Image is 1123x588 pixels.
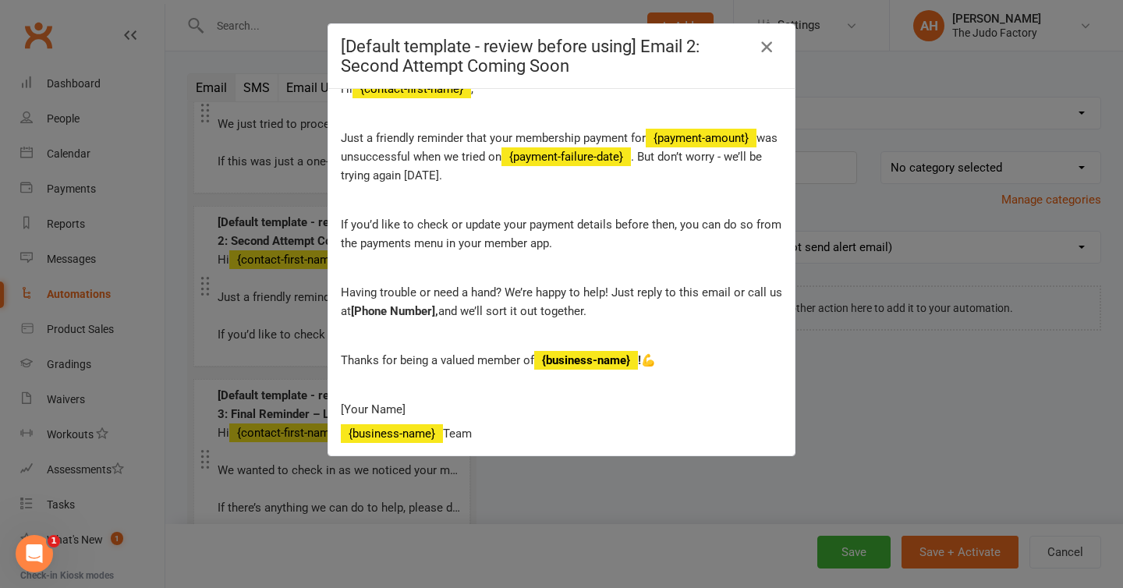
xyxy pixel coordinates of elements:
[341,37,782,76] h4: [Default template - review before using] Email 2: Second Attempt Coming Soon
[341,215,782,253] p: If you’d like to check or update your payment details before then, you can do so from the payment...
[341,351,782,370] p: Thanks for being a valued member of 💪
[341,80,782,98] p: Hi ,
[534,353,641,367] span: !
[16,535,53,572] iframe: Intercom live chat
[754,34,779,59] button: Close
[341,424,782,443] p: Team
[341,129,782,185] p: Just a friendly reminder that your membership payment for was unsuccessful when we tried on . But...
[341,283,782,321] p: Having trouble or need a hand? We’re happy to help! Just reply to this email or call us at and we...
[341,400,782,419] p: [Your Name]
[351,304,438,318] span: [Phone Number],
[48,535,60,547] span: 1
